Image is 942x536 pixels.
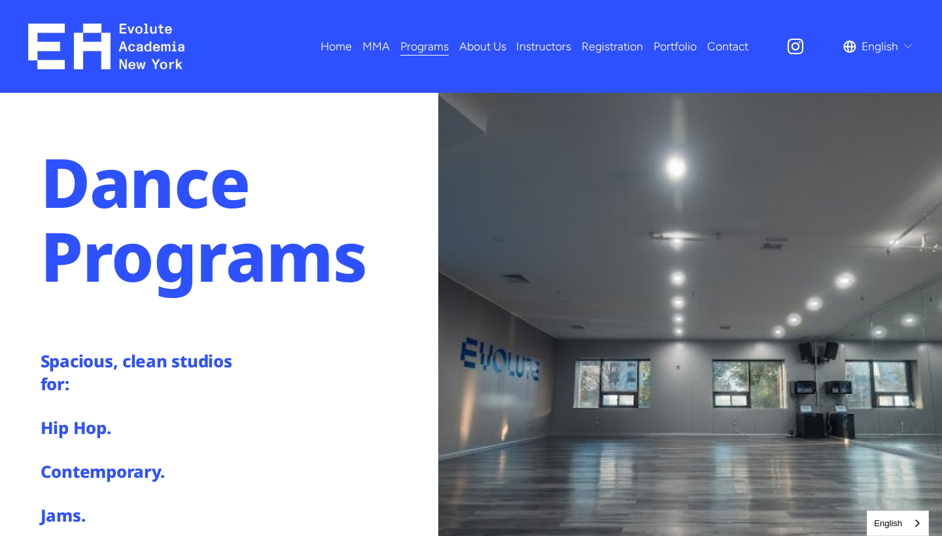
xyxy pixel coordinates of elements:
[400,35,449,58] a: folder dropdown
[843,35,914,58] div: language picker
[786,37,805,56] a: Instagram
[321,35,352,58] a: Home
[867,511,929,536] aside: Language selected: English
[28,24,184,69] img: EA
[862,36,898,57] span: English
[362,36,390,57] span: MMA
[582,35,643,58] a: Registration
[516,35,571,58] a: Instructors
[400,36,449,57] span: Programs
[362,35,390,58] a: folder dropdown
[41,144,432,293] h1: Dance Programs
[41,416,251,439] h4: Hip Hop.
[41,504,251,527] h4: Jams.
[707,35,748,58] a: Contact
[41,350,251,395] h4: Spacious, clean studios for:
[459,35,506,58] a: About Us
[41,460,251,483] h4: Contemporary.
[867,511,928,535] a: English
[654,35,697,58] a: Portfolio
